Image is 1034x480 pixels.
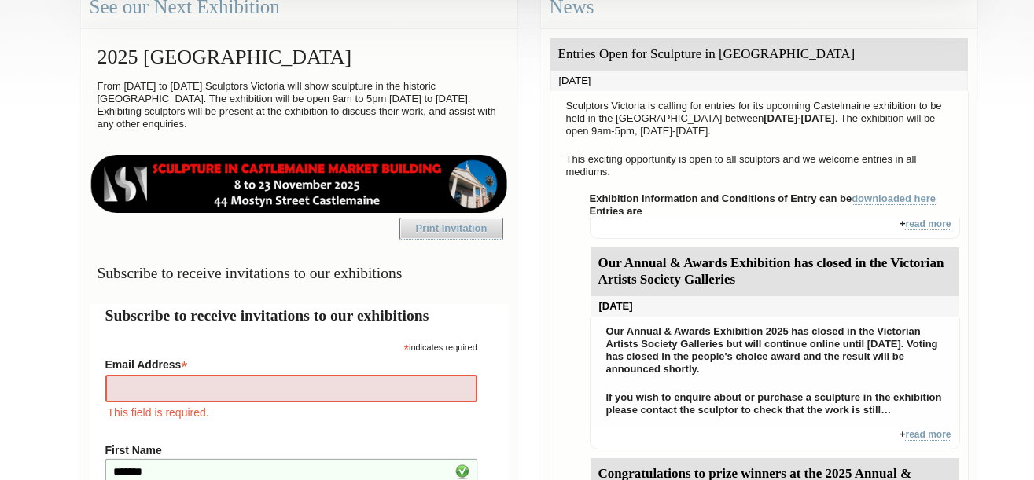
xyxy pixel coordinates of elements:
[90,38,509,76] h2: 2025 [GEOGRAPHIC_DATA]
[591,247,959,296] div: Our Annual & Awards Exhibition has closed in the Victorian Artists Society Galleries
[852,192,936,205] a: downloaded here
[105,304,493,327] h2: Subscribe to receive invitations to our exhibitions
[90,155,509,213] img: castlemaine-ldrbd25v2.png
[598,387,951,420] p: If you wish to enquire about or purchase a sculpture in the exhibition please contact the sculpto...
[105,444,477,456] label: First Name
[591,296,959,317] div: [DATE]
[905,218,951,230] a: read more
[105,354,477,372] label: Email Address
[590,428,960,449] div: +
[399,218,503,240] a: Print Invitation
[90,258,509,288] h3: Subscribe to receive invitations to our exhibitions
[90,76,509,134] p: From [DATE] to [DATE] Sculptors Victoria will show sculpture in the historic [GEOGRAPHIC_DATA]. T...
[590,192,936,205] strong: Exhibition information and Conditions of Entry can be
[764,112,835,124] strong: [DATE]-[DATE]
[558,96,960,141] p: Sculptors Victoria is calling for entries for its upcoming Castelmaine exhibition to be held in t...
[550,71,968,91] div: [DATE]
[558,149,960,182] p: This exciting opportunity is open to all sculptors and we welcome entries in all mediums.
[905,429,951,441] a: read more
[598,321,951,379] p: Our Annual & Awards Exhibition 2025 has closed in the Victorian Artists Society Galleries but wil...
[550,38,968,71] div: Entries Open for Sculpture in [GEOGRAPHIC_DATA]
[590,218,960,239] div: +
[105,404,477,421] div: This field is required.
[105,339,477,354] div: indicates required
